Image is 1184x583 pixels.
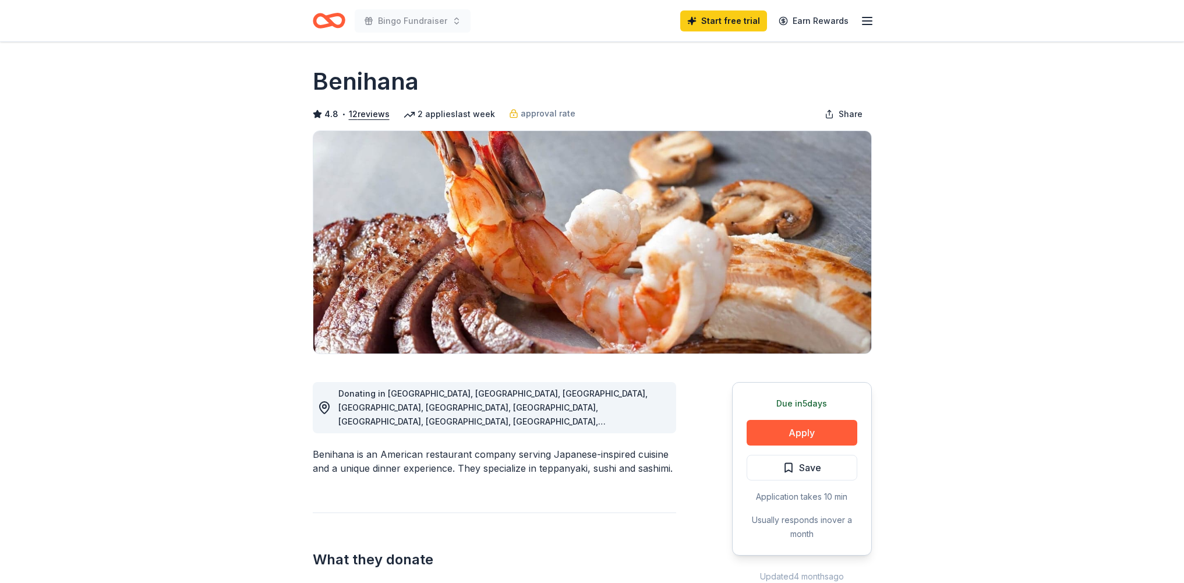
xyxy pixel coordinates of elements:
button: Bingo Fundraiser [355,9,471,33]
a: approval rate [509,107,575,121]
button: Share [815,103,872,126]
span: Save [799,460,821,475]
span: 4.8 [324,107,338,121]
div: Benihana is an American restaurant company serving Japanese-inspired cuisine and a unique dinner ... [313,447,676,475]
a: Home [313,7,345,34]
img: Image for Benihana [313,131,871,354]
div: Usually responds in over a month [747,513,857,541]
button: Save [747,455,857,480]
a: Earn Rewards [772,10,856,31]
span: Donating in [GEOGRAPHIC_DATA], [GEOGRAPHIC_DATA], [GEOGRAPHIC_DATA], [GEOGRAPHIC_DATA], [GEOGRAPH... [338,388,648,510]
h1: Benihana [313,65,419,98]
span: approval rate [521,107,575,121]
div: Due in 5 days [747,397,857,411]
span: Bingo Fundraiser [378,14,447,28]
a: Start free trial [680,10,767,31]
button: Apply [747,420,857,446]
h2: What they donate [313,550,676,569]
div: Application takes 10 min [747,490,857,504]
button: 12reviews [349,107,390,121]
span: Share [839,107,863,121]
span: • [341,109,345,119]
div: 2 applies last week [404,107,495,121]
